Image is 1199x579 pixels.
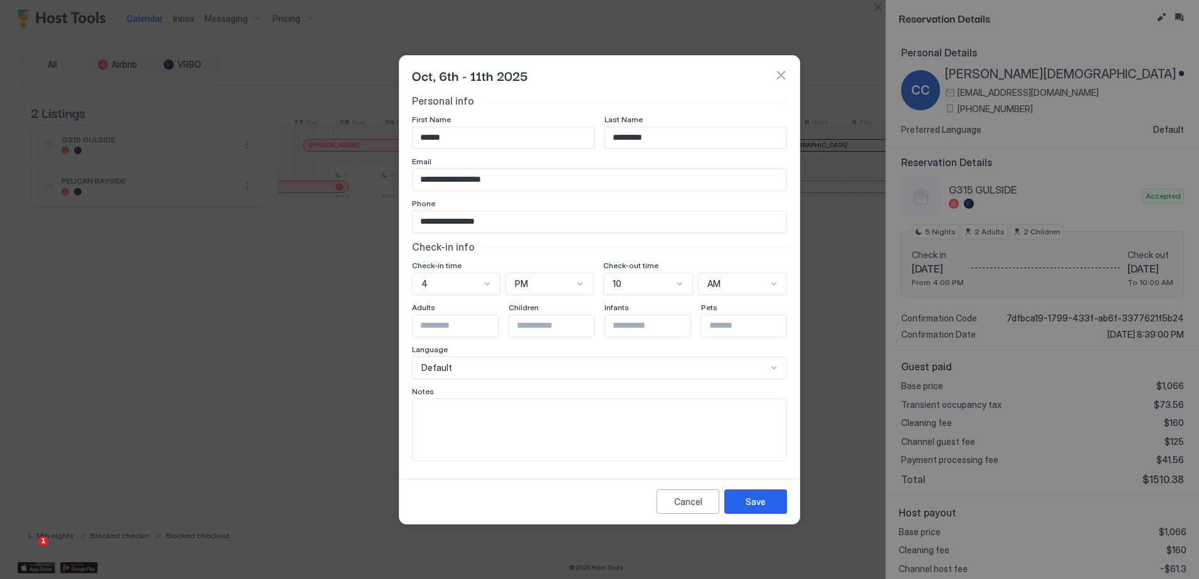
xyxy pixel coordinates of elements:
span: Last Name [605,115,643,124]
input: Input Field [413,211,786,232]
span: Infants [605,303,629,312]
span: 10 [613,278,621,289]
span: Children [509,303,539,312]
span: Check-in time [412,261,462,270]
span: Language [412,345,448,354]
span: Check-in info [412,241,475,253]
span: PM [515,278,528,289]
div: Cancel [674,495,702,508]
textarea: Input Field [413,399,786,461]
iframe: Intercom live chat [13,536,43,566]
span: Phone [412,199,435,208]
div: Save [746,495,766,508]
input: Input Field [509,315,612,336]
span: First Name [412,115,451,124]
span: 4 [421,278,428,289]
input: Input Field [413,127,594,149]
input: Input Field [702,315,805,336]
span: Adults [412,303,435,312]
input: Input Field [413,315,515,336]
button: Cancel [657,489,719,514]
span: 1 [38,536,48,546]
input: Input Field [605,127,786,149]
span: AM [707,278,721,289]
button: Save [724,489,787,514]
span: Default [421,362,452,373]
span: Email [412,157,431,166]
span: Check-out time [603,261,658,270]
span: Pets [701,303,717,312]
input: Input Field [413,169,786,190]
span: Personal info [412,95,474,107]
span: Oct, 6th - 11th 2025 [412,66,528,85]
input: Input Field [605,315,708,336]
span: Notes [412,387,434,396]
